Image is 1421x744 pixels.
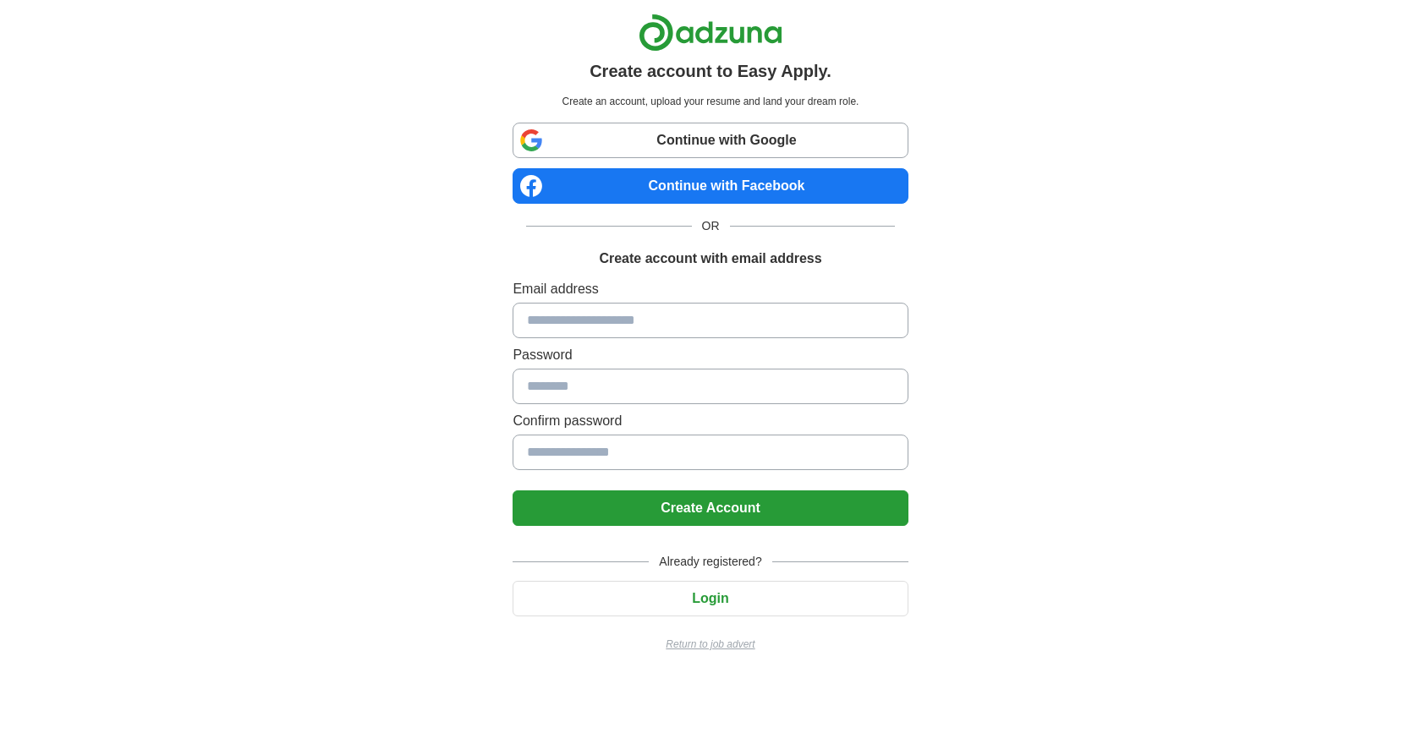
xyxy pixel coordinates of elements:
[513,411,908,431] label: Confirm password
[599,249,821,269] h1: Create account with email address
[692,217,730,235] span: OR
[513,581,908,616] button: Login
[516,94,904,109] p: Create an account, upload your resume and land your dream role.
[513,345,908,365] label: Password
[590,58,831,84] h1: Create account to Easy Apply.
[513,490,908,526] button: Create Account
[649,553,771,571] span: Already registered?
[513,637,908,652] a: Return to job advert
[513,279,908,299] label: Email address
[513,168,908,204] a: Continue with Facebook
[513,591,908,605] a: Login
[639,14,782,52] img: Adzuna logo
[513,123,908,158] a: Continue with Google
